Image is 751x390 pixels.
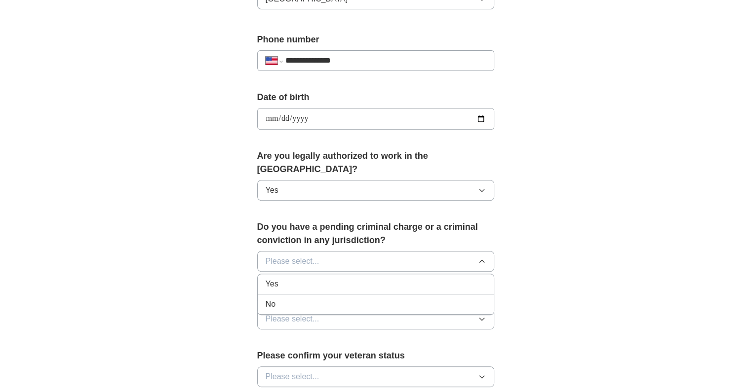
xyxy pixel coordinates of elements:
[257,91,494,104] label: Date of birth
[257,149,494,176] label: Are you legally authorized to work in the [GEOGRAPHIC_DATA]?
[266,313,319,325] span: Please select...
[257,349,494,362] label: Please confirm your veteran status
[257,180,494,201] button: Yes
[257,366,494,387] button: Please select...
[257,33,494,46] label: Phone number
[266,371,319,383] span: Please select...
[266,184,278,196] span: Yes
[266,298,276,310] span: No
[266,278,278,290] span: Yes
[266,255,319,267] span: Please select...
[257,309,494,329] button: Please select...
[257,220,494,247] label: Do you have a pending criminal charge or a criminal conviction in any jurisdiction?
[257,251,494,272] button: Please select...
